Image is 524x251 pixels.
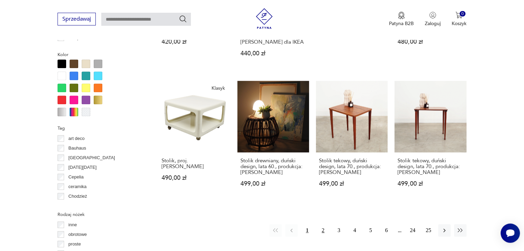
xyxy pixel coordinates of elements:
img: Ikona koszyka [455,12,462,19]
img: Ikona medalu [398,12,405,19]
button: 3 [333,224,345,237]
p: ceramika [69,183,87,190]
p: Patyna B2B [389,20,414,27]
p: inne [69,221,77,229]
button: 6 [380,224,393,237]
p: proste [69,240,81,248]
img: Ikonka użytkownika [429,12,436,19]
a: Stolik tekowy, duński design, lata 70., produkcja: DaniaStolik tekowy, duński design, lata 70., p... [316,81,388,200]
p: Bauhaus [69,144,86,152]
a: KlasykStolik, proj. P. GhyczyStolik, proj. [PERSON_NAME]490,00 zł [158,81,230,200]
p: Ćmielów [69,202,86,210]
p: 480,00 zł [398,39,463,45]
button: 0Koszyk [452,12,466,27]
p: Chodzież [69,193,87,200]
h3: Stolik, proj. [PERSON_NAME] [162,158,227,170]
p: 440,00 zł [240,51,306,56]
h3: Stolik drewniany, duński design, lata 60., produkcja: [PERSON_NAME] [240,158,306,175]
p: 420,00 zł [162,39,227,45]
a: Ikona medaluPatyna B2B [389,12,414,27]
h3: Stolik tekowy, duński design, lata 70., produkcja: [PERSON_NAME] [319,158,384,175]
p: Tag [58,124,142,132]
h3: Stolik PS 2014, [PERSON_NAME], [PERSON_NAME] i [PERSON_NAME] dla IKEA [240,22,306,45]
button: 5 [364,224,377,237]
button: Patyna B2B [389,12,414,27]
h3: Stolik tekowy, duński design, lata 70., produkcja: [PERSON_NAME] [398,158,463,175]
button: Sprzedawaj [58,13,96,25]
p: [GEOGRAPHIC_DATA] [69,154,115,162]
div: 0 [460,11,465,17]
p: 490,00 zł [162,175,227,181]
p: Rodzaj nóżek [58,211,142,218]
iframe: Smartsupp widget button [501,223,520,243]
a: Stolik tekowy, duński design, lata 70., produkcja: DaniaStolik tekowy, duński design, lata 70., p... [394,81,466,200]
img: Patyna - sklep z meblami i dekoracjami vintage [254,8,275,29]
button: 1 [301,224,314,237]
p: [DATE][DATE] [69,164,97,171]
p: Koszyk [452,20,466,27]
p: Cepelia [69,173,84,181]
button: Szukaj [179,15,187,23]
button: 2 [317,224,329,237]
button: 25 [422,224,435,237]
button: 4 [349,224,361,237]
button: 24 [407,224,419,237]
p: art deco [69,135,85,142]
p: 499,00 zł [319,181,384,187]
p: Zaloguj [425,20,441,27]
p: Kolor [58,51,142,58]
a: Sprzedawaj [58,17,96,22]
button: Zaloguj [425,12,441,27]
p: 499,00 zł [240,181,306,187]
p: obrotowe [69,231,87,238]
p: 499,00 zł [398,181,463,187]
a: Stolik drewniany, duński design, lata 60., produkcja: DaniaStolik drewniany, duński design, lata ... [237,81,309,200]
